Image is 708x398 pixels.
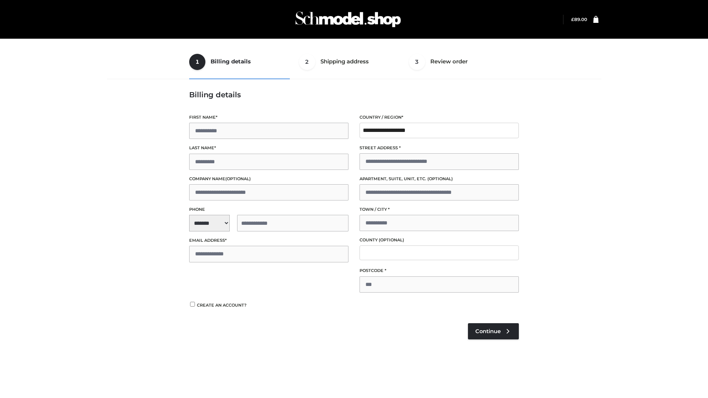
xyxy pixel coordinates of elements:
[360,114,519,121] label: Country / Region
[189,206,348,213] label: Phone
[571,17,587,22] bdi: 89.00
[571,17,574,22] span: £
[197,303,247,308] span: Create an account?
[189,302,196,307] input: Create an account?
[468,323,519,339] a: Continue
[360,237,519,244] label: County
[360,267,519,274] label: Postcode
[360,206,519,213] label: Town / City
[189,90,519,99] h3: Billing details
[427,176,453,181] span: (optional)
[189,144,348,151] label: Last name
[189,237,348,244] label: Email address
[571,17,587,22] a: £89.00
[360,175,519,182] label: Apartment, suite, unit, etc.
[475,328,501,335] span: Continue
[293,5,403,34] img: Schmodel Admin 964
[189,175,348,182] label: Company name
[360,144,519,151] label: Street address
[225,176,251,181] span: (optional)
[189,114,348,121] label: First name
[379,237,404,242] span: (optional)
